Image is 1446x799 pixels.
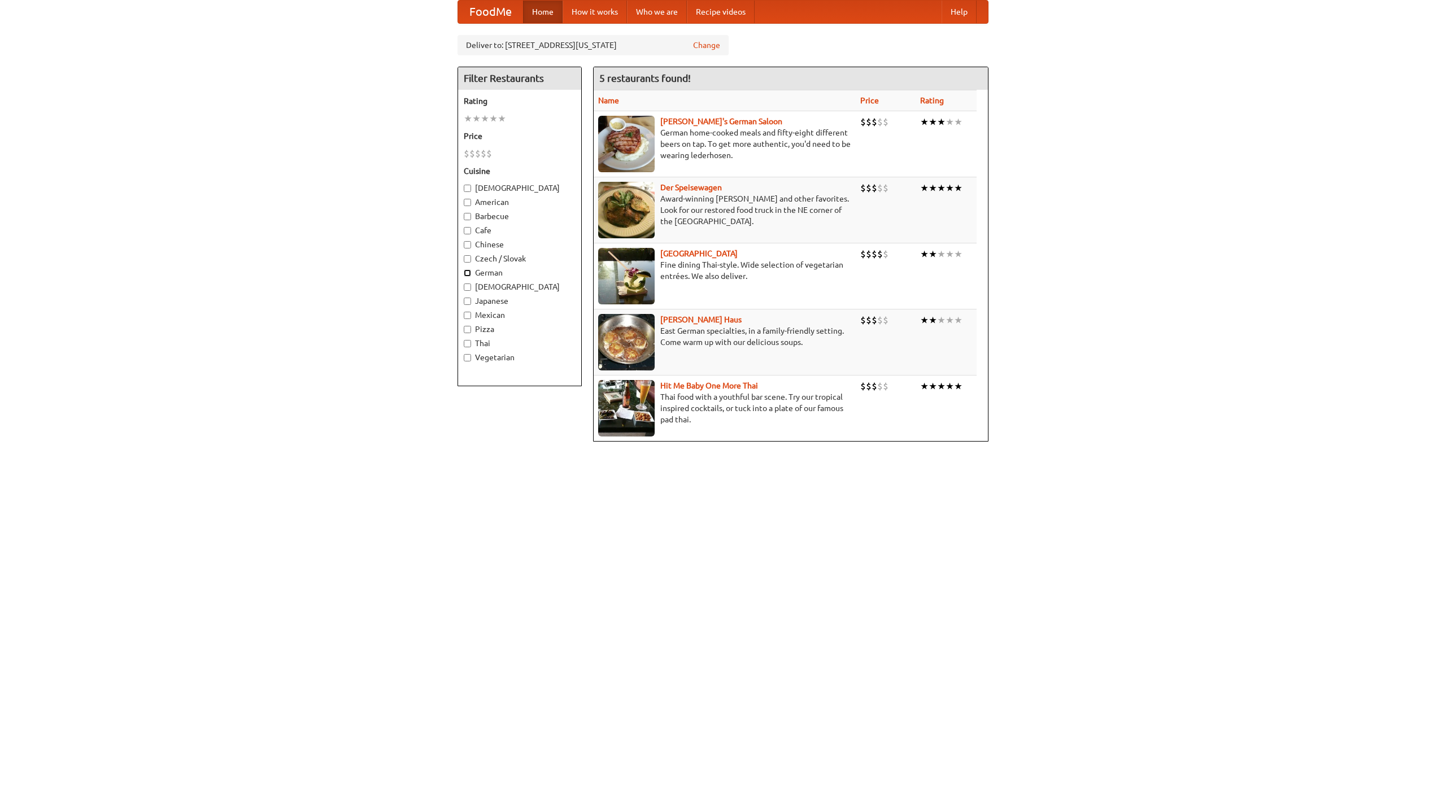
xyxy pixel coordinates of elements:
input: Czech / Slovak [464,255,471,263]
input: Japanese [464,298,471,305]
li: $ [486,147,492,160]
li: $ [866,314,872,326]
li: ★ [481,112,489,125]
div: Deliver to: [STREET_ADDRESS][US_STATE] [458,35,729,55]
li: ★ [937,116,946,128]
input: German [464,269,471,277]
p: Award-winning [PERSON_NAME] and other favorites. Look for our restored food truck in the NE corne... [598,193,851,227]
li: ★ [954,380,962,392]
li: $ [877,314,883,326]
li: ★ [920,380,929,392]
label: Cafe [464,225,576,236]
h5: Price [464,130,576,142]
input: Pizza [464,326,471,333]
a: Rating [920,96,944,105]
a: Change [693,40,720,51]
h5: Rating [464,95,576,107]
li: $ [866,182,872,194]
li: ★ [489,112,498,125]
p: Fine dining Thai-style. Wide selection of vegetarian entrées. We also deliver. [598,259,851,282]
a: Price [860,96,879,105]
li: ★ [472,112,481,125]
li: $ [872,116,877,128]
li: ★ [954,314,962,326]
li: $ [877,182,883,194]
label: Pizza [464,324,576,335]
li: $ [464,147,469,160]
a: [PERSON_NAME] Haus [660,315,742,324]
li: ★ [920,182,929,194]
li: ★ [937,380,946,392]
a: Who we are [627,1,687,23]
label: [DEMOGRAPHIC_DATA] [464,182,576,194]
li: $ [877,380,883,392]
label: Vegetarian [464,352,576,363]
b: [GEOGRAPHIC_DATA] [660,249,738,258]
li: $ [883,380,888,392]
img: satay.jpg [598,248,655,304]
li: ★ [946,248,954,260]
li: ★ [498,112,506,125]
a: Home [523,1,563,23]
li: $ [877,116,883,128]
li: ★ [929,182,937,194]
li: $ [860,314,866,326]
img: babythai.jpg [598,380,655,436]
img: esthers.jpg [598,116,655,172]
h5: Cuisine [464,165,576,177]
a: FoodMe [458,1,523,23]
ng-pluralize: 5 restaurants found! [599,73,691,84]
input: Chinese [464,241,471,248]
img: kohlhaus.jpg [598,314,655,370]
li: $ [872,182,877,194]
input: [DEMOGRAPHIC_DATA] [464,283,471,291]
label: Japanese [464,295,576,307]
label: Chinese [464,239,576,250]
li: ★ [937,248,946,260]
li: $ [883,314,888,326]
li: ★ [946,182,954,194]
a: How it works [563,1,627,23]
li: $ [872,380,877,392]
a: Hit Me Baby One More Thai [660,381,758,390]
label: American [464,197,576,208]
p: German home-cooked meals and fifty-eight different beers on tap. To get more authentic, you'd nee... [598,127,851,161]
li: ★ [920,116,929,128]
p: East German specialties, in a family-friendly setting. Come warm up with our delicious soups. [598,325,851,348]
li: $ [860,248,866,260]
input: Cafe [464,227,471,234]
li: ★ [464,112,472,125]
li: $ [475,147,481,160]
li: $ [872,314,877,326]
label: German [464,267,576,278]
li: $ [860,380,866,392]
input: Barbecue [464,213,471,220]
label: Czech / Slovak [464,253,576,264]
li: $ [866,248,872,260]
li: ★ [946,314,954,326]
img: speisewagen.jpg [598,182,655,238]
label: [DEMOGRAPHIC_DATA] [464,281,576,292]
li: ★ [929,314,937,326]
input: American [464,199,471,206]
li: ★ [929,116,937,128]
li: $ [883,182,888,194]
a: [PERSON_NAME]'s German Saloon [660,117,782,126]
li: ★ [920,314,929,326]
input: [DEMOGRAPHIC_DATA] [464,185,471,192]
li: ★ [946,380,954,392]
li: $ [877,248,883,260]
li: $ [469,147,475,160]
li: $ [866,116,872,128]
li: ★ [946,116,954,128]
li: ★ [937,314,946,326]
li: $ [883,248,888,260]
li: $ [860,116,866,128]
li: ★ [929,248,937,260]
label: Mexican [464,309,576,321]
li: $ [481,147,486,160]
a: Der Speisewagen [660,183,722,192]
